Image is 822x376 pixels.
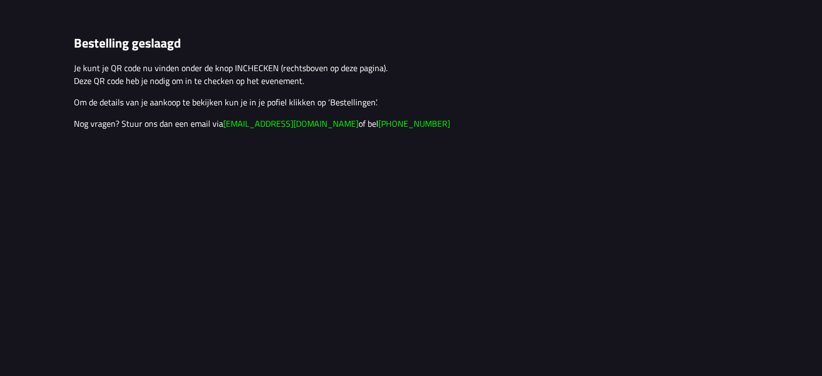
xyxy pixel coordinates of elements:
p: Je kunt je QR code nu vinden onder de knop INCHECKEN (rechtsboven op deze pagina). Deze QR code h... [74,62,748,87]
a: [EMAIL_ADDRESS][DOMAIN_NAME] [223,117,359,130]
a: [PHONE_NUMBER] [378,117,450,130]
p: Nog vragen? Stuur ons dan een email via of bel [74,117,748,130]
h1: Bestelling geslaagd [74,35,748,51]
p: Om de details van je aankoop te bekijken kun je in je pofiel klikken op ‘Bestellingen’. [74,96,748,109]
